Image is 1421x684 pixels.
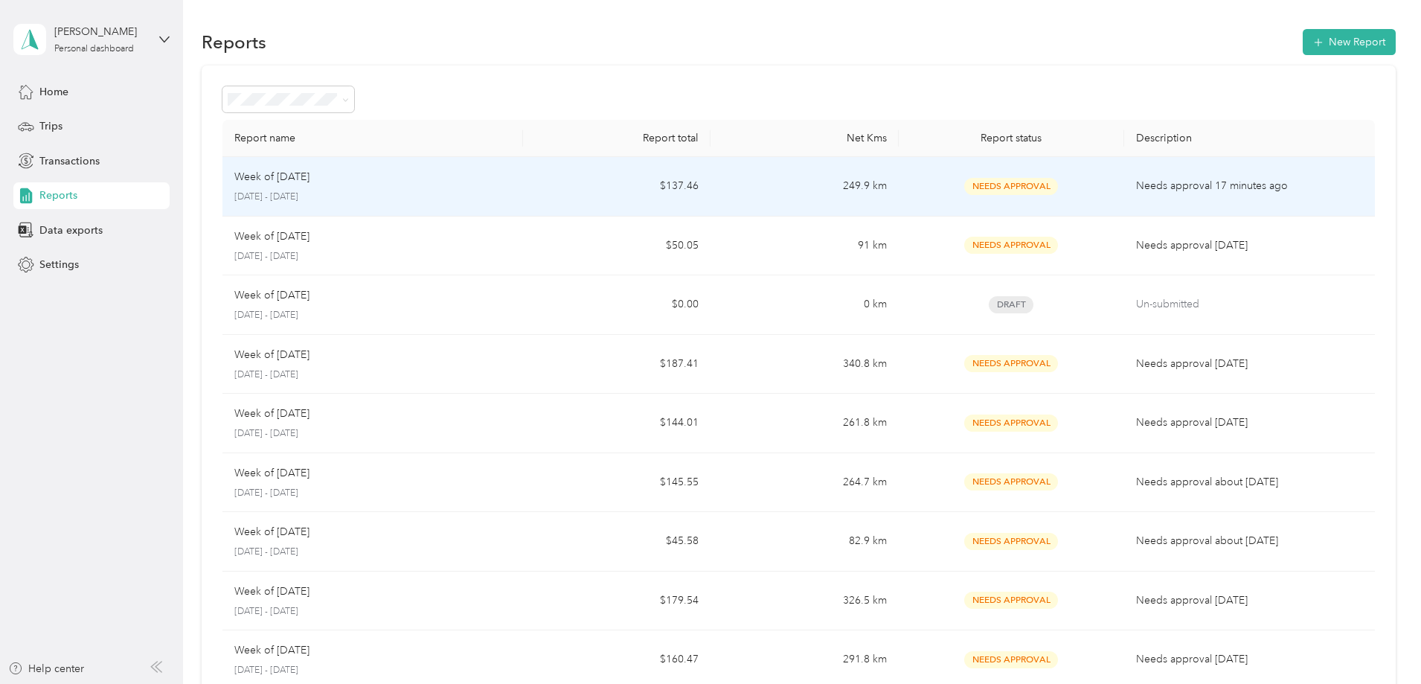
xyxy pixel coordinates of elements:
[1136,178,1363,194] p: Needs approval 17 minutes ago
[523,217,710,276] td: $50.05
[1136,533,1363,549] p: Needs approval about [DATE]
[710,157,898,217] td: 249.9 km
[523,394,710,453] td: $144.01
[964,592,1058,609] span: Needs Approval
[964,415,1058,432] span: Needs Approval
[1136,474,1363,490] p: Needs approval about [DATE]
[523,120,710,157] th: Report total
[234,546,511,559] p: [DATE] - [DATE]
[234,664,511,677] p: [DATE] - [DATE]
[234,584,309,600] p: Week of [DATE]
[234,427,511,441] p: [DATE] - [DATE]
[1338,601,1421,684] iframe: Everlance-gr Chat Button Frame
[234,287,309,304] p: Week of [DATE]
[39,223,103,238] span: Data exports
[234,309,511,322] p: [DATE] - [DATE]
[1136,296,1363,313] p: Un-submitted
[234,605,511,619] p: [DATE] - [DATE]
[710,572,898,631] td: 326.5 km
[964,355,1058,372] span: Needs Approval
[964,473,1058,490] span: Needs Approval
[1136,651,1363,668] p: Needs approval [DATE]
[964,178,1058,195] span: Needs Approval
[54,45,134,54] div: Personal dashboard
[234,487,511,500] p: [DATE] - [DATE]
[710,120,898,157] th: Net Kms
[911,132,1112,144] div: Report status
[1124,120,1375,157] th: Description
[39,118,62,134] span: Trips
[523,275,710,335] td: $0.00
[1136,356,1363,372] p: Needs approval [DATE]
[1303,29,1396,55] button: New Report
[710,217,898,276] td: 91 km
[710,335,898,394] td: 340.8 km
[1136,237,1363,254] p: Needs approval [DATE]
[710,453,898,513] td: 264.7 km
[234,406,309,422] p: Week of [DATE]
[234,465,309,482] p: Week of [DATE]
[989,296,1033,313] span: Draft
[710,512,898,572] td: 82.9 km
[222,120,523,157] th: Report name
[710,394,898,453] td: 261.8 km
[54,24,147,39] div: [PERSON_NAME]
[964,651,1058,668] span: Needs Approval
[1136,415,1363,431] p: Needs approval [DATE]
[964,533,1058,550] span: Needs Approval
[234,250,511,263] p: [DATE] - [DATE]
[523,453,710,513] td: $145.55
[710,275,898,335] td: 0 km
[1136,592,1363,609] p: Needs approval [DATE]
[523,512,710,572] td: $45.58
[234,524,309,540] p: Week of [DATE]
[523,572,710,631] td: $179.54
[39,153,100,169] span: Transactions
[964,237,1058,254] span: Needs Approval
[523,157,710,217] td: $137.46
[523,335,710,394] td: $187.41
[39,188,77,203] span: Reports
[234,169,309,185] p: Week of [DATE]
[39,257,79,272] span: Settings
[234,228,309,245] p: Week of [DATE]
[234,642,309,659] p: Week of [DATE]
[234,347,309,363] p: Week of [DATE]
[234,191,511,204] p: [DATE] - [DATE]
[8,661,84,677] button: Help center
[202,34,266,50] h1: Reports
[234,368,511,382] p: [DATE] - [DATE]
[39,84,68,100] span: Home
